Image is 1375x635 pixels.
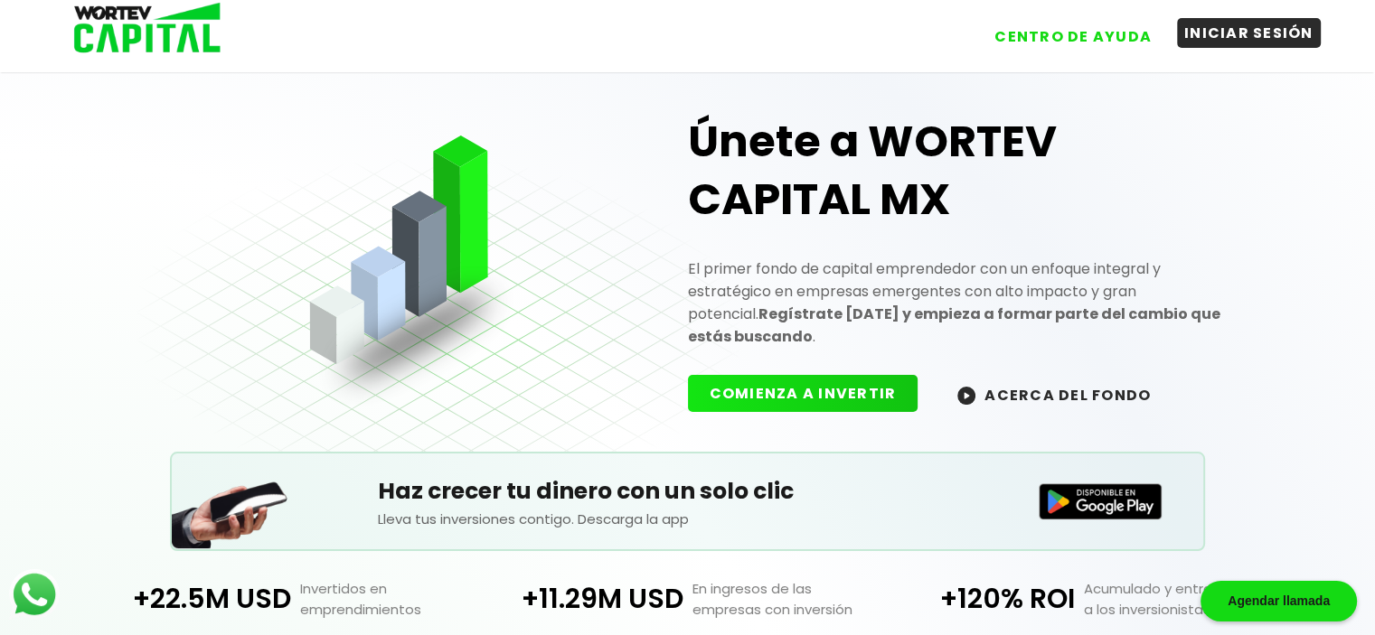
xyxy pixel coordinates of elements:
[1177,18,1321,48] button: INICIAR SESIÓN
[957,387,975,405] img: wortev-capital-acerca-del-fondo
[1039,483,1162,519] img: Disponible en Google Play
[291,578,492,620] p: Invertidos en emprendimientos
[969,8,1159,51] a: CENTRO DE AYUDA
[688,383,937,404] a: COMIENZA A INVERTIR
[936,375,1173,414] button: ACERCA DEL FONDO
[683,578,884,620] p: En ingresos de las empresas con inversión
[688,375,918,412] button: COMIENZA A INVERTIR
[883,578,1075,620] p: +120% ROI
[378,509,996,529] p: Lleva tus inversiones contigo. Descarga la app
[688,257,1238,348] p: El primer fondo de capital emprendedor con un enfoque integral y estratégico en empresas emergent...
[688,303,1220,347] strong: Regístrate [DATE] y empieza a formar parte del cambio que estás buscando
[492,578,683,620] p: +11.29M USD
[987,22,1159,51] button: CENTRO DE AYUDA
[9,569,60,620] img: logos_whatsapp-icon.242b2217.svg
[378,474,996,509] h5: Haz crecer tu dinero con un solo clic
[1201,581,1357,621] div: Agendar llamada
[99,578,291,620] p: +22.5M USD
[1159,8,1321,51] a: INICIAR SESIÓN
[172,459,289,548] img: Teléfono
[1075,578,1276,620] p: Acumulado y entregado a los inversionistas
[688,113,1238,229] h1: Únete a WORTEV CAPITAL MX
